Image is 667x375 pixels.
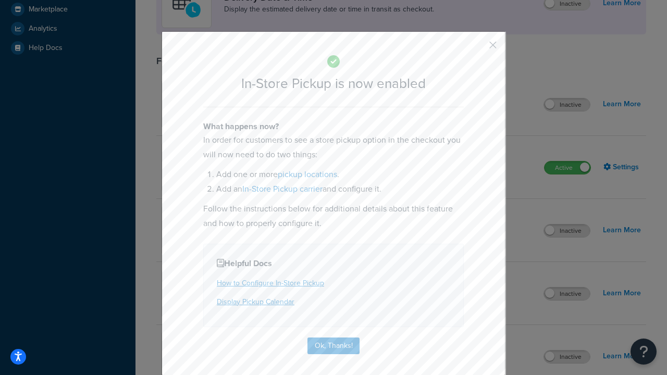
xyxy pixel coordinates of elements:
[307,337,360,354] button: Ok, Thanks!
[217,257,450,270] h4: Helpful Docs
[217,278,324,289] a: How to Configure In-Store Pickup
[278,168,337,180] a: pickup locations
[203,202,464,231] p: Follow the instructions below for additional details about this feature and how to properly confi...
[203,120,464,133] h4: What happens now?
[216,167,464,182] li: Add one or more .
[203,76,464,91] h2: In-Store Pickup is now enabled
[216,182,464,196] li: Add an and configure it.
[203,133,464,162] p: In order for customers to see a store pickup option in the checkout you will now need to do two t...
[242,183,323,195] a: In-Store Pickup carrier
[217,296,294,307] a: Display Pickup Calendar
